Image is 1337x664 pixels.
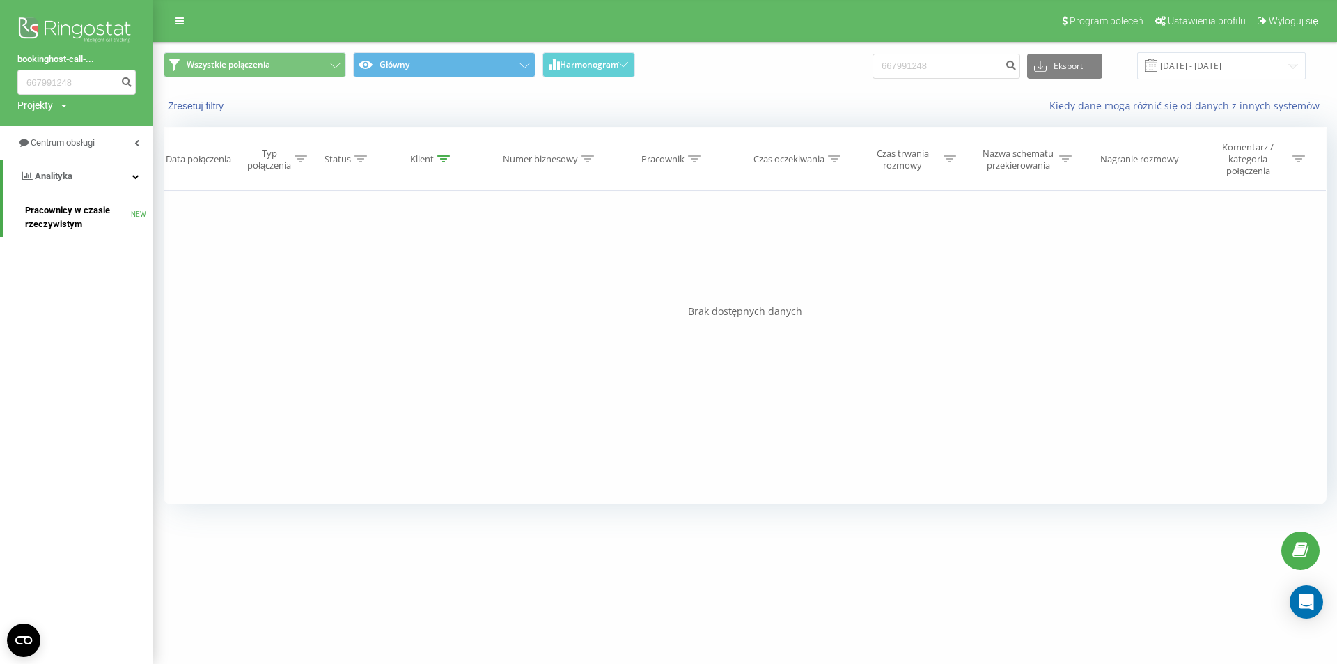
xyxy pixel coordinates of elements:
div: Brak dostępnych danych [164,304,1327,318]
div: Numer biznesowy [503,153,578,165]
span: Centrum obsługi [31,137,95,148]
input: Wyszukiwanie według numeru [873,54,1020,79]
div: Nazwa schematu przekierowania [981,148,1056,171]
img: Ringostat logo [17,14,136,49]
div: Open Intercom Messenger [1290,585,1323,619]
button: Zresetuj filtry [164,100,230,112]
button: Wszystkie połączenia [164,52,346,77]
div: Typ połączenia [247,148,291,171]
a: bookinghost-call-... [17,52,136,66]
a: Pracownicy w czasie rzeczywistymNEW [25,198,153,237]
a: Kiedy dane mogą różnić się od danych z innych systemów [1049,99,1327,112]
span: Pracownicy w czasie rzeczywistym [25,203,131,231]
div: Status [325,153,351,165]
div: Czas trwania rozmowy [866,148,940,171]
button: Główny [353,52,535,77]
button: Eksport [1027,54,1102,79]
div: Pracownik [641,153,685,165]
div: Komentarz / kategoria połączenia [1207,141,1289,177]
span: Program poleceń [1070,15,1143,26]
div: Data połączenia [166,153,231,165]
span: Wyloguj się [1269,15,1318,26]
span: Wszystkie połączenia [187,59,270,70]
button: Harmonogram [542,52,635,77]
span: Analityka [35,171,72,181]
div: Projekty [17,98,53,112]
span: Harmonogram [560,60,618,70]
div: Nagranie rozmowy [1100,153,1179,165]
div: Czas oczekiwania [753,153,824,165]
span: Ustawienia profilu [1168,15,1246,26]
button: Open CMP widget [7,624,40,657]
a: Analityka [3,160,153,193]
div: Klient [410,153,434,165]
input: Wyszukiwanie według numeru [17,70,136,95]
